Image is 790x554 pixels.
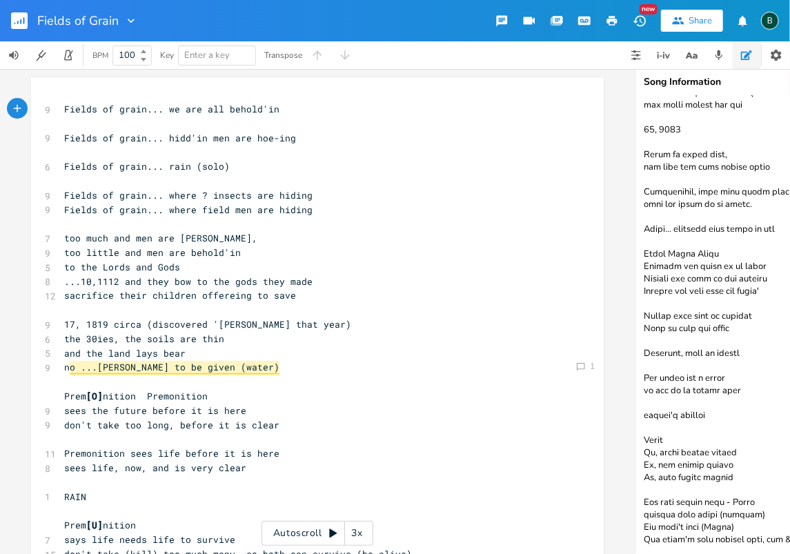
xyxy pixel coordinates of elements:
span: the 30ies, the soils are thin [64,333,224,345]
div: Key [160,51,174,59]
div: New [640,4,658,14]
span: Prem nition [64,519,136,531]
span: Fields of grain... where ? insects are hiding [64,189,313,201]
span: ...10,1112 and they bow to the gods they made [64,275,313,288]
span: n [64,361,279,373]
button: B [761,5,779,37]
span: Fields of grain... rain (solo) [64,160,230,172]
span: sacrifice their children offereing to save [64,289,296,301]
span: sees the future before it is here [64,404,246,417]
span: Enter a key [184,49,230,61]
div: Transpose [264,51,302,59]
span: Fields of Grain [37,14,119,27]
div: Share [689,14,712,27]
span: o ...[PERSON_NAME] to be given (water) [70,361,279,375]
div: 1 [590,362,595,370]
span: sees life, now, and is very clear [64,462,246,474]
span: 17, 1819 circa (discovered '[PERSON_NAME] that year) [64,318,351,330]
span: Fields of grain... we are all behold'in [64,103,279,115]
span: [U] [86,519,103,531]
span: RAIN [64,491,86,503]
span: and the land lays bear [64,347,186,359]
div: BPM [92,52,108,59]
span: Fields of grain... hidd'in men are hoe-ing [64,132,296,144]
span: too much and men are [PERSON_NAME], [64,232,257,244]
div: Autoscroll [261,521,373,546]
span: don't take too long, before it is clear [64,419,279,431]
div: BruCe [761,12,779,30]
span: to the Lords and Gods [64,261,180,273]
span: says life needs life to survive [64,533,235,546]
button: New [626,8,653,33]
span: Fields of grain... where field men are hiding [64,204,313,216]
div: 3x [345,521,370,546]
span: too little and men are behold'in [64,246,241,259]
span: Prem nition Premonition [64,390,208,402]
span: Premonition sees life before it is here [64,447,279,459]
span: [O] [86,390,103,402]
button: Share [661,10,723,32]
